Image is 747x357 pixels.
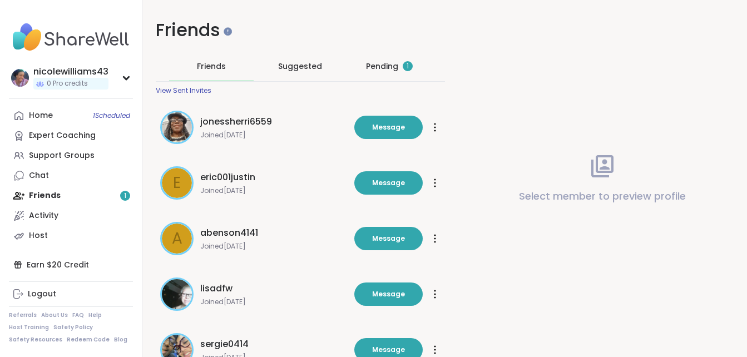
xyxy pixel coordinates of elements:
a: Redeem Code [67,336,110,344]
a: FAQ [72,311,84,319]
div: Home [29,110,53,121]
div: Host [29,230,48,241]
span: 0 Pro credits [47,79,88,88]
img: ShareWell Nav Logo [9,18,133,57]
div: Logout [28,289,56,300]
a: Host [9,226,133,246]
span: sergie0414 [200,338,249,351]
a: Host Training [9,324,49,331]
span: Message [372,289,405,299]
iframe: Spotlight [224,27,232,36]
span: jonessherri6559 [200,115,272,128]
a: About Us [41,311,68,319]
button: Message [354,282,423,306]
span: Message [372,234,405,244]
button: Message [354,116,423,139]
a: Safety Resources [9,336,62,344]
img: lisadfw [162,279,192,309]
span: Suggested [278,61,322,72]
span: eric001justin [200,171,255,184]
div: View Sent Invites [156,86,211,95]
a: Logout [9,284,133,304]
span: Joined [DATE] [200,186,348,195]
span: Joined [DATE] [200,131,348,140]
p: Select member to preview profile [519,189,686,204]
span: 1 [407,62,409,71]
span: lisadfw [200,282,232,295]
div: Activity [29,210,58,221]
span: e [173,171,181,195]
div: Pending [366,61,413,72]
div: Expert Coaching [29,130,96,141]
a: Help [88,311,102,319]
a: Expert Coaching [9,126,133,146]
div: Support Groups [29,150,95,161]
img: nicolewilliams43 [11,69,29,87]
a: Home1Scheduled [9,106,133,126]
a: Chat [9,166,133,186]
span: Friends [197,61,226,72]
div: nicolewilliams43 [33,66,108,78]
a: Support Groups [9,146,133,166]
div: Chat [29,170,49,181]
a: Referrals [9,311,37,319]
button: Message [354,171,423,195]
div: Earn $20 Credit [9,255,133,275]
span: Joined [DATE] [200,297,348,306]
span: Message [372,178,405,188]
span: a [172,227,182,250]
button: Message [354,227,423,250]
a: Activity [9,206,133,226]
span: Message [372,345,405,355]
h1: Friends [156,18,445,43]
a: Safety Policy [53,324,93,331]
span: Message [372,122,405,132]
a: Blog [114,336,127,344]
span: 1 Scheduled [93,111,130,120]
span: Joined [DATE] [200,242,348,251]
span: abenson4141 [200,226,258,240]
img: jonessherri6559 [162,112,192,142]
